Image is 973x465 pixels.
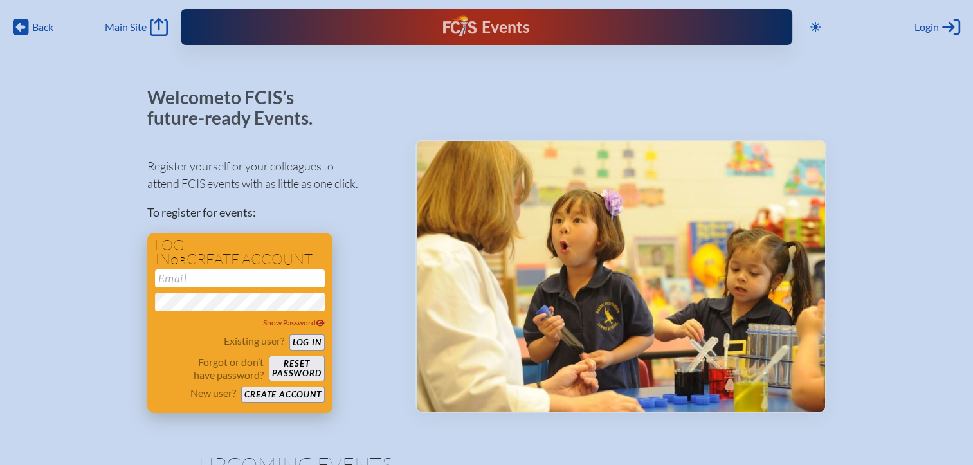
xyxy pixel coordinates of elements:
p: Register yourself or your colleagues to attend FCIS events with as little as one click. [147,158,395,192]
p: Welcome to FCIS’s future-ready Events. [147,87,327,128]
span: Main Site [105,21,147,33]
button: Create account [241,387,324,403]
span: Login [914,21,939,33]
a: Main Site [105,18,168,36]
p: Forgot or don’t have password? [155,356,264,381]
span: Back [32,21,53,33]
p: To register for events: [147,204,395,221]
div: FCIS Events — Future ready [354,15,619,39]
button: Log in [289,334,325,351]
span: Show Password [263,318,325,327]
p: Existing user? [224,334,284,347]
input: Email [155,269,325,287]
button: Resetpassword [269,356,324,381]
img: Events [417,141,825,412]
p: New user? [190,387,236,399]
h1: Log in create account [155,238,325,267]
span: or [170,254,186,267]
